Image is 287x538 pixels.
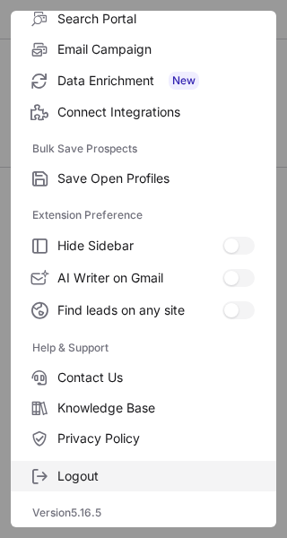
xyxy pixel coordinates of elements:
[32,334,255,362] label: Help & Support
[57,238,222,254] span: Hide Sidebar
[11,262,276,294] label: AI Writer on Gmail
[11,499,276,527] div: Version 5.16.5
[11,461,276,491] label: Logout
[32,201,255,230] label: Extension Preference
[57,11,255,27] span: Search Portal
[57,41,255,57] span: Email Campaign
[57,468,255,484] span: Logout
[11,294,276,326] label: Find leads on any site
[57,369,255,386] span: Contact Us
[11,423,276,454] label: Privacy Policy
[57,430,255,447] span: Privacy Policy
[11,163,276,194] label: Save Open Profiles
[11,97,276,127] label: Connect Integrations
[11,230,276,262] label: Hide Sidebar
[11,34,276,65] label: Email Campaign
[11,4,276,34] label: Search Portal
[169,72,199,90] span: New
[57,72,255,90] span: Data Enrichment
[57,400,255,416] span: Knowledge Base
[57,170,255,187] span: Save Open Profiles
[11,65,276,97] label: Data Enrichment New
[57,104,255,120] span: Connect Integrations
[32,134,255,163] label: Bulk Save Prospects
[11,393,276,423] label: Knowledge Base
[11,362,276,393] label: Contact Us
[57,302,222,318] span: Find leads on any site
[57,270,222,286] span: AI Writer on Gmail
